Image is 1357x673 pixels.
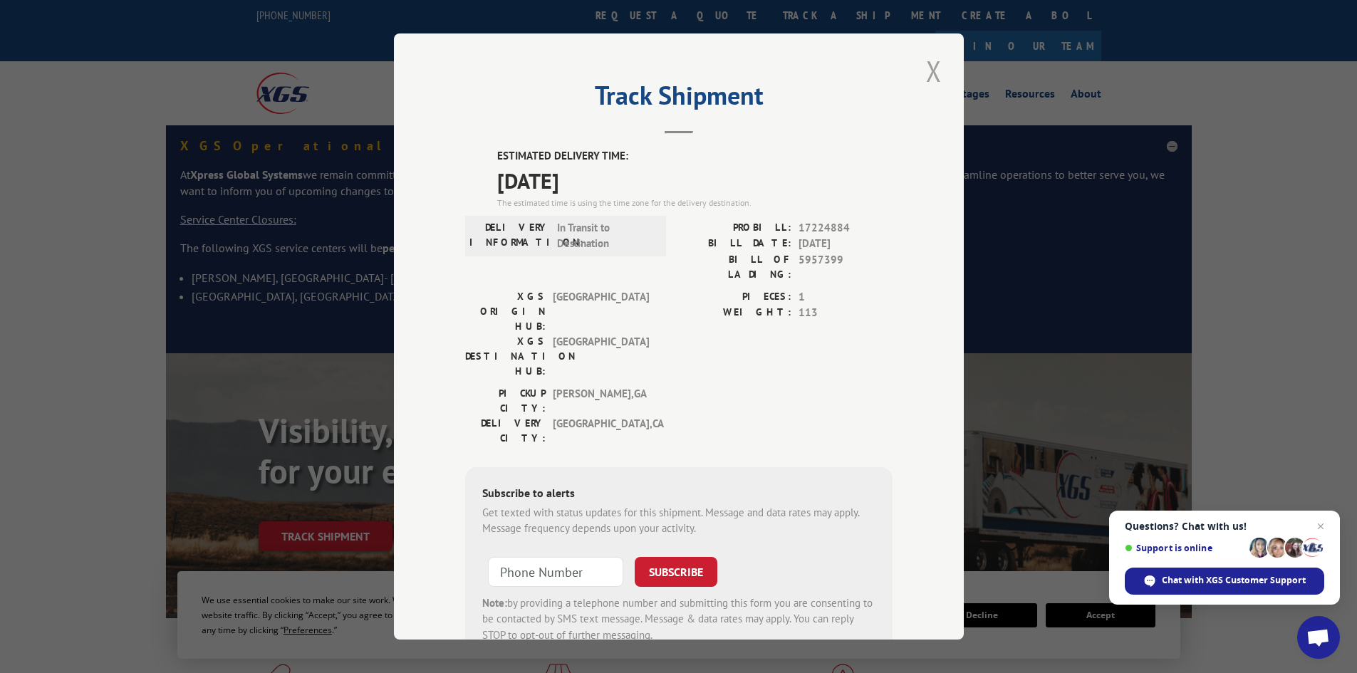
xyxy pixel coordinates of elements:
div: Subscribe to alerts [482,484,875,505]
label: BILL OF LADING: [679,252,791,282]
span: [GEOGRAPHIC_DATA] [553,334,649,379]
label: PICKUP CITY: [465,386,546,416]
span: 17224884 [799,220,893,236]
label: DELIVERY INFORMATION: [469,220,550,252]
label: ESTIMATED DELIVERY TIME: [497,148,893,165]
span: [GEOGRAPHIC_DATA] [553,289,649,334]
div: The estimated time is using the time zone for the delivery destination. [497,197,893,209]
label: XGS DESTINATION HUB: [465,334,546,379]
button: Close modal [922,51,946,90]
span: Support is online [1125,543,1244,553]
span: Chat with XGS Customer Support [1125,568,1324,595]
span: In Transit to Destination [557,220,653,252]
span: Questions? Chat with us! [1125,521,1324,532]
strong: Note: [482,596,507,610]
label: DELIVERY CITY: [465,416,546,446]
label: PIECES: [679,289,791,306]
span: [DATE] [497,165,893,197]
span: 1 [799,289,893,306]
span: [DATE] [799,236,893,252]
button: SUBSCRIBE [635,557,717,587]
div: by providing a telephone number and submitting this form you are consenting to be contacted by SM... [482,595,875,644]
span: [GEOGRAPHIC_DATA] , CA [553,416,649,446]
input: Phone Number [488,557,623,587]
label: BILL DATE: [679,236,791,252]
span: [PERSON_NAME] , GA [553,386,649,416]
span: Chat with XGS Customer Support [1162,574,1306,587]
div: Get texted with status updates for this shipment. Message and data rates may apply. Message frequ... [482,505,875,537]
span: 5957399 [799,252,893,282]
label: WEIGHT: [679,305,791,321]
span: 113 [799,305,893,321]
label: PROBILL: [679,220,791,236]
a: Open chat [1297,616,1340,659]
h2: Track Shipment [465,85,893,113]
label: XGS ORIGIN HUB: [465,289,546,334]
